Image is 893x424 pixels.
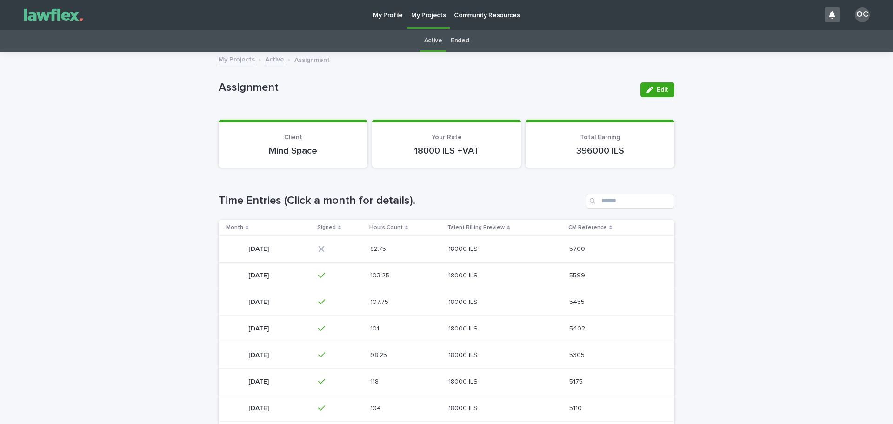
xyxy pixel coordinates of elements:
[448,323,480,333] p: 18000 ILS
[370,296,390,306] p: 107.75
[569,376,585,386] p: 5175
[383,145,510,156] p: 18000 ILS +VAT
[248,403,271,412] p: [DATE]
[248,376,271,386] p: [DATE]
[265,54,284,64] a: Active
[370,323,381,333] p: 101
[370,376,380,386] p: 118
[568,222,607,233] p: CM Reference
[248,296,271,306] p: [DATE]
[219,236,674,262] tr: [DATE][DATE] 82.7582.75 18000 ILS18000 ILS 57005700
[219,81,633,94] p: Assignment
[432,134,462,141] span: Your Rate
[370,350,389,359] p: 98.25
[369,222,403,233] p: Hours Count
[640,82,674,97] button: Edit
[370,403,383,412] p: 104
[855,7,870,22] div: OC
[230,145,356,156] p: Mind Space
[370,243,388,253] p: 82.75
[451,30,469,52] a: Ended
[284,134,302,141] span: Client
[569,270,587,280] p: 5599
[219,194,582,208] h1: Time Entries (Click a month for details).
[448,403,480,412] p: 18000 ILS
[569,403,584,412] p: 5110
[448,350,480,359] p: 18000 ILS
[447,222,505,233] p: Talent Billing Preview
[226,222,243,233] p: Month
[317,222,336,233] p: Signed
[569,350,586,359] p: 5305
[569,296,586,306] p: 5455
[248,243,271,253] p: [DATE]
[424,30,442,52] a: Active
[248,270,271,280] p: [DATE]
[448,270,480,280] p: 18000 ILS
[219,315,674,342] tr: [DATE][DATE] 101101 18000 ILS18000 ILS 54025402
[657,87,668,93] span: Edit
[586,194,674,209] input: Search
[219,395,674,421] tr: [DATE][DATE] 104104 18000 ILS18000 ILS 51105110
[294,54,330,64] p: Assignment
[219,368,674,395] tr: [DATE][DATE] 118118 18000 ILS18000 ILS 51755175
[580,134,620,141] span: Total Earning
[219,342,674,368] tr: [DATE][DATE] 98.2598.25 18000 ILS18000 ILS 53055305
[569,323,587,333] p: 5402
[219,262,674,289] tr: [DATE][DATE] 103.25103.25 18000 ILS18000 ILS 55995599
[448,376,480,386] p: 18000 ILS
[19,6,88,24] img: Gnvw4qrBSHOAfo8VMhG6
[219,289,674,315] tr: [DATE][DATE] 107.75107.75 18000 ILS18000 ILS 54555455
[448,243,480,253] p: 18000 ILS
[248,323,271,333] p: [DATE]
[537,145,663,156] p: 396000 ILS
[448,296,480,306] p: 18000 ILS
[370,270,391,280] p: 103.25
[248,350,271,359] p: [DATE]
[569,243,587,253] p: 5700
[219,54,255,64] a: My Projects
